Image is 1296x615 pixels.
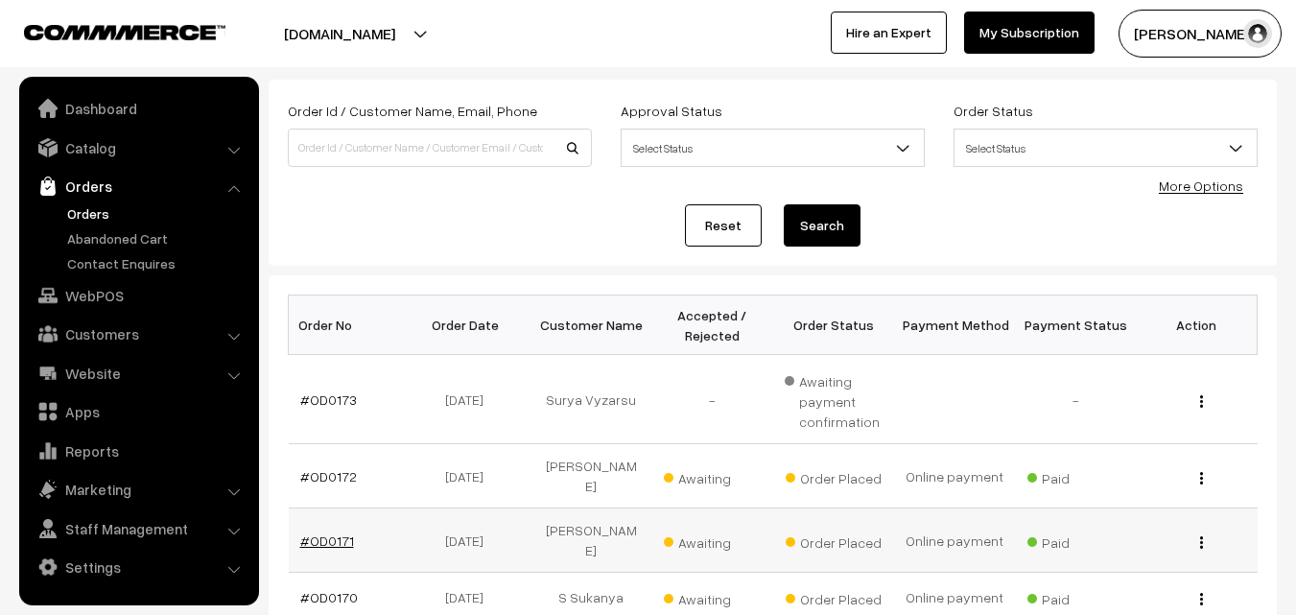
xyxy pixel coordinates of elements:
a: Website [24,356,252,390]
a: Orders [62,203,252,224]
a: More Options [1159,177,1243,194]
td: [DATE] [410,444,530,509]
th: Action [1136,296,1257,355]
span: Awaiting [664,463,760,488]
a: Marketing [24,472,252,507]
th: Payment Status [1015,296,1136,355]
span: Awaiting [664,528,760,553]
a: #OD0170 [300,589,358,605]
span: Paid [1027,528,1123,553]
span: Awaiting [664,584,760,609]
input: Order Id / Customer Name / Customer Email / Customer Phone [288,129,592,167]
a: Hire an Expert [831,12,947,54]
img: Menu [1200,472,1203,485]
th: Order Status [773,296,894,355]
th: Payment Method [894,296,1015,355]
a: Reset [685,204,762,247]
a: Abandoned Cart [62,228,252,248]
a: Settings [24,550,252,584]
span: Order Placed [786,528,882,553]
a: Dashboard [24,91,252,126]
a: My Subscription [964,12,1095,54]
th: Order No [289,296,410,355]
a: #OD0172 [300,468,357,485]
th: Order Date [410,296,530,355]
a: WebPOS [24,278,252,313]
span: Order Placed [786,463,882,488]
a: #OD0171 [300,532,354,549]
img: COMMMERCE [24,25,225,39]
button: Search [784,204,860,247]
td: - [1015,355,1136,444]
td: Online payment [894,509,1015,573]
img: user [1243,19,1272,48]
a: Staff Management [24,511,252,546]
a: COMMMERCE [24,19,192,42]
a: Reports [24,434,252,468]
span: Awaiting payment confirmation [785,367,883,432]
span: Paid [1027,463,1123,488]
span: Order Placed [786,584,882,609]
span: Select Status [954,129,1258,167]
span: Select Status [622,131,924,165]
td: Online payment [894,444,1015,509]
label: Approval Status [621,101,722,121]
td: [PERSON_NAME] [530,444,651,509]
a: Apps [24,394,252,429]
a: Contact Enquires [62,253,252,273]
a: #OD0173 [300,391,357,408]
td: - [651,355,772,444]
label: Order Status [954,101,1033,121]
a: Customers [24,317,252,351]
a: Orders [24,169,252,203]
span: Select Status [621,129,925,167]
img: Menu [1200,395,1203,408]
label: Order Id / Customer Name, Email, Phone [288,101,537,121]
button: [DOMAIN_NAME] [217,10,462,58]
td: [DATE] [410,509,530,573]
td: [PERSON_NAME] [530,509,651,573]
th: Accepted / Rejected [651,296,772,355]
a: Catalog [24,130,252,165]
span: Select Status [954,131,1257,165]
img: Menu [1200,536,1203,549]
td: Surya Vyzarsu [530,355,651,444]
span: Paid [1027,584,1123,609]
td: [DATE] [410,355,530,444]
img: Menu [1200,593,1203,605]
button: [PERSON_NAME] [1119,10,1282,58]
th: Customer Name [530,296,651,355]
